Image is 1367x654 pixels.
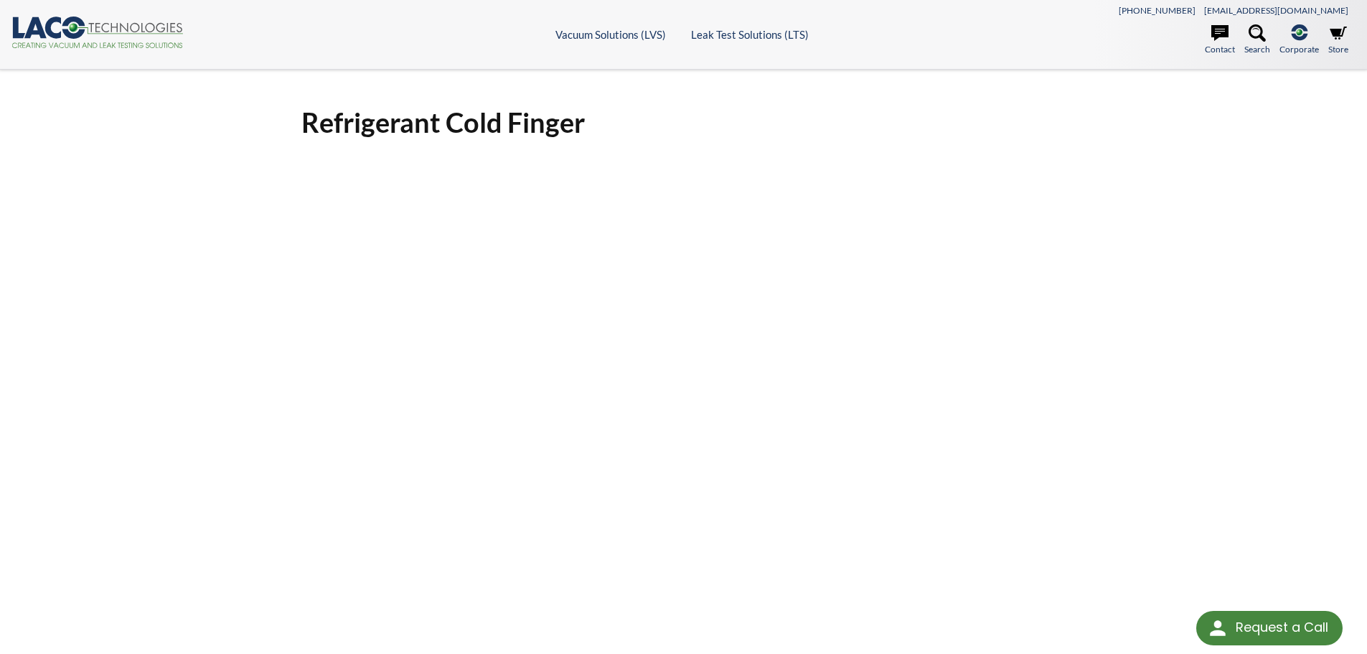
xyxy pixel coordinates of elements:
a: Leak Test Solutions (LTS) [691,28,809,41]
h1: Refrigerant Cold Finger [301,105,1066,140]
img: round button [1206,617,1229,640]
a: Contact [1205,24,1235,56]
a: Store [1328,24,1348,56]
a: Search [1244,24,1270,56]
a: [PHONE_NUMBER] [1119,5,1195,16]
span: Corporate [1279,42,1319,56]
a: [EMAIL_ADDRESS][DOMAIN_NAME] [1204,5,1348,16]
div: Request a Call [1196,611,1343,645]
a: Vacuum Solutions (LVS) [555,28,666,41]
div: Request a Call [1236,611,1328,644]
